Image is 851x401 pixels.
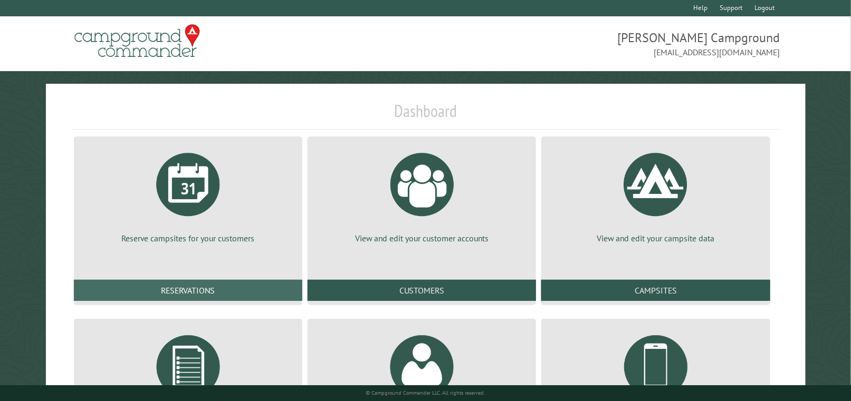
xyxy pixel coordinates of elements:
a: Reservations [74,280,302,301]
span: [PERSON_NAME] Campground [EMAIL_ADDRESS][DOMAIN_NAME] [426,29,780,58]
a: View and edit your campsite data [554,145,757,244]
a: Reserve campsites for your customers [87,145,290,244]
a: Campsites [541,280,770,301]
h1: Dashboard [71,101,780,130]
p: Reserve campsites for your customers [87,232,290,244]
p: View and edit your customer accounts [320,232,523,244]
a: View and edit your customer accounts [320,145,523,244]
p: View and edit your campsite data [554,232,757,244]
small: © Campground Commander LLC. All rights reserved. [366,389,485,396]
img: Campground Commander [71,21,203,62]
a: Customers [308,280,536,301]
